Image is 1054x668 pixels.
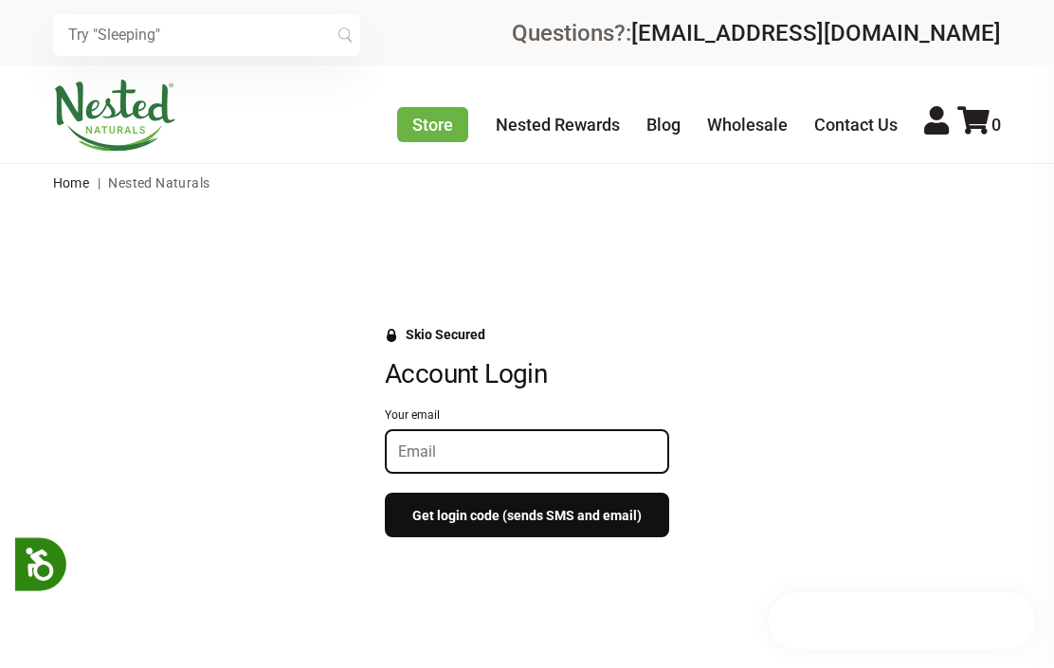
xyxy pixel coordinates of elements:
span: Nested Naturals [108,175,209,190]
nav: breadcrumbs [53,164,1002,202]
input: Try "Sleeping" [53,14,360,56]
a: Store [397,107,468,142]
a: Skio Secured [385,327,485,357]
a: Home [53,175,90,190]
input: Your email input field [398,442,656,460]
a: 0 [957,115,1001,135]
button: Get login code (sends SMS and email) [385,493,669,537]
a: Nested Rewards [496,115,620,135]
a: [EMAIL_ADDRESS][DOMAIN_NAME] [631,20,1001,46]
a: Contact Us [814,115,898,135]
a: Wholesale [707,115,788,135]
img: Nested Naturals [53,80,176,152]
iframe: Button to open loyalty program pop-up [769,592,1035,649]
span: 0 [991,115,1001,135]
div: Your email [385,409,669,423]
div: Skio Secured [406,327,485,342]
svg: Security [385,329,398,342]
span: | [93,175,105,190]
h2: Account Login [385,358,669,390]
div: Questions?: [512,22,1001,45]
a: Blog [646,115,681,135]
